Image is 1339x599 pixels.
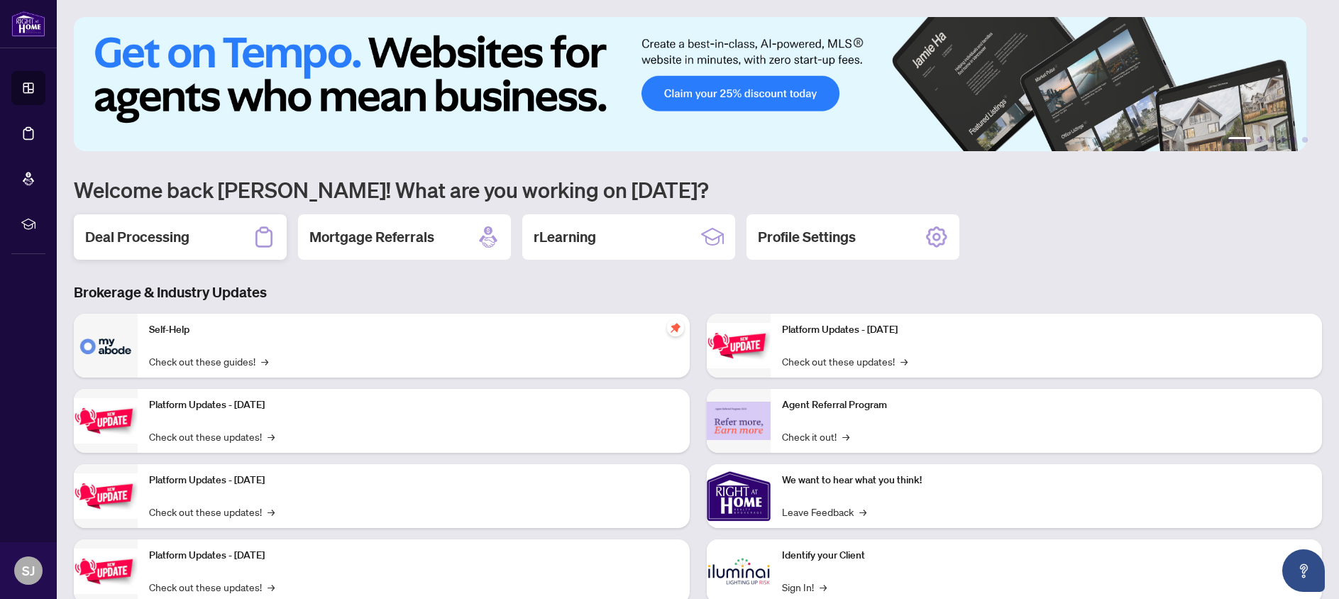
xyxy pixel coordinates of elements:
img: Slide 0 [74,17,1306,151]
img: Platform Updates - July 8, 2025 [74,549,138,593]
img: Platform Updates - July 21, 2025 [74,473,138,518]
span: → [900,353,908,369]
button: Open asap [1282,549,1325,592]
span: → [261,353,268,369]
p: Platform Updates - [DATE] [149,548,678,564]
span: → [268,579,275,595]
p: We want to hear what you think! [782,473,1311,488]
a: Check out these updates!→ [149,579,275,595]
button: 6 [1302,137,1308,143]
a: Leave Feedback→ [782,504,866,520]
button: 1 [1228,137,1251,143]
button: 2 [1257,137,1262,143]
img: logo [11,11,45,37]
img: Self-Help [74,314,138,378]
h2: Profile Settings [758,227,856,247]
a: Check out these updates!→ [149,429,275,444]
span: → [820,579,827,595]
p: Platform Updates - [DATE] [782,322,1311,338]
img: We want to hear what you think! [707,464,771,528]
h2: Mortgage Referrals [309,227,434,247]
h1: Welcome back [PERSON_NAME]! What are you working on [DATE]? [74,176,1322,203]
p: Platform Updates - [DATE] [149,397,678,413]
img: Agent Referral Program [707,402,771,441]
button: 3 [1268,137,1274,143]
span: → [859,504,866,520]
img: Platform Updates - June 23, 2025 [707,323,771,368]
a: Check it out!→ [782,429,849,444]
p: Identify your Client [782,548,1311,564]
p: Platform Updates - [DATE] [149,473,678,488]
a: Check out these updates!→ [149,504,275,520]
p: Agent Referral Program [782,397,1311,413]
span: → [842,429,849,444]
span: → [268,504,275,520]
img: Platform Updates - September 16, 2025 [74,398,138,443]
h2: rLearning [534,227,596,247]
h3: Brokerage & Industry Updates [74,282,1322,302]
h2: Deal Processing [85,227,189,247]
button: 5 [1291,137,1296,143]
a: Check out these updates!→ [782,353,908,369]
button: 4 [1279,137,1285,143]
span: SJ [22,561,35,581]
a: Check out these guides!→ [149,353,268,369]
span: → [268,429,275,444]
a: Sign In!→ [782,579,827,595]
span: pushpin [667,319,684,336]
p: Self-Help [149,322,678,338]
